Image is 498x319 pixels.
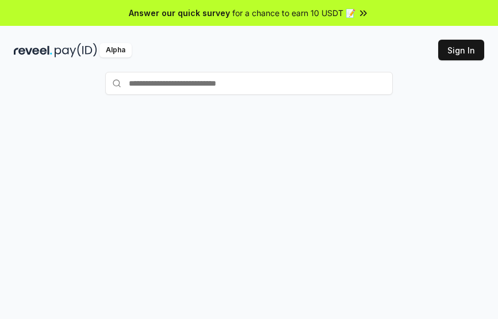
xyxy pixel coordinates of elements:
[99,43,132,57] div: Alpha
[55,43,97,57] img: pay_id
[438,40,484,60] button: Sign In
[129,7,230,19] span: Answer our quick survey
[14,43,52,57] img: reveel_dark
[232,7,355,19] span: for a chance to earn 10 USDT 📝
